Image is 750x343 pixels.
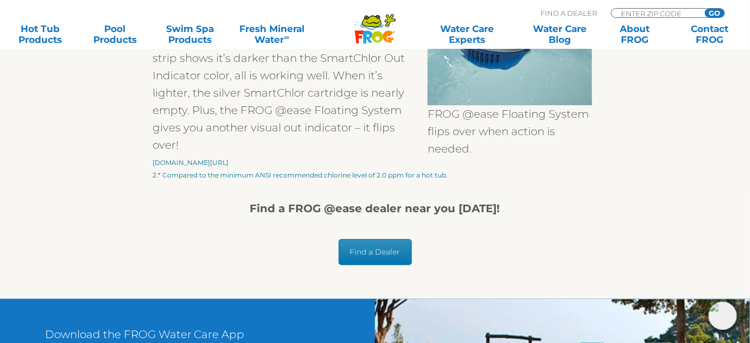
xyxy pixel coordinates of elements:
a: AboutFROG [606,23,664,45]
p: Find A Dealer [541,8,597,18]
input: GO [705,9,724,17]
a: Water CareBlog [531,23,589,45]
a: ContactFROG [681,23,739,45]
h6: [DOMAIN_NAME][URL] [152,159,598,166]
a: Fresh MineralWater∞ [236,23,308,45]
a: Hot TubProducts [11,23,69,45]
input: Zip Code Form [620,9,693,18]
strong: Find a FROG @ease dealer near you [DATE]! [250,202,500,215]
img: openIcon [709,302,737,330]
p: FROG @ease Floating System flips over when action is needed. [428,105,598,157]
a: Water CareExperts [420,23,514,45]
sup: ∞ [284,33,289,41]
h6: 2.* Compared to the minimum ANSI recommended chlorine level of 2.0 ppm for a hot tub. [152,171,598,179]
a: Swim SpaProducts [161,23,219,45]
a: PoolProducts [86,23,144,45]
a: Find a Dealer [339,239,412,265]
